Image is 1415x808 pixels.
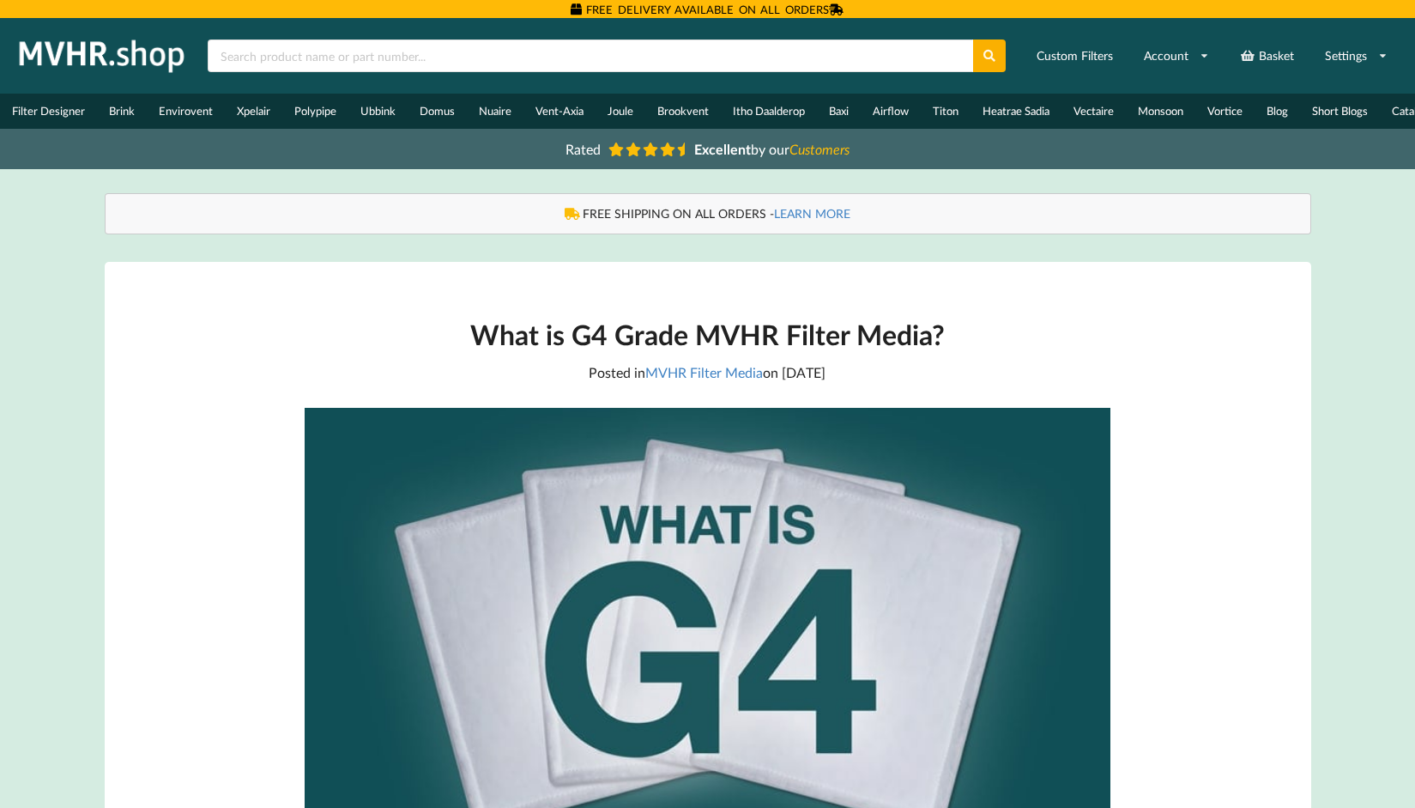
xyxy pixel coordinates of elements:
span: by our [694,141,850,157]
a: Short Blogs [1300,94,1380,129]
a: Polypipe [282,94,348,129]
a: Nuaire [467,94,523,129]
a: Envirovent [147,94,225,129]
a: Domus [408,94,467,129]
a: Baxi [817,94,861,129]
a: Xpelair [225,94,282,129]
img: mvhr.shop.png [12,34,192,77]
h1: What is G4 Grade MVHR Filter Media? [305,317,1110,352]
a: Custom Filters [1025,40,1124,71]
a: Brookvent [645,94,721,129]
b: Excellent [694,141,751,157]
a: Vent-Axia [523,94,596,129]
span: Posted in on [DATE] [589,364,825,380]
a: MVHR Filter Media [645,364,763,380]
input: Search product name or part number... [208,39,973,72]
a: LEARN MORE [774,206,850,221]
span: Rated [565,141,601,157]
a: Airflow [861,94,921,129]
a: Joule [596,94,645,129]
a: Vortice [1195,94,1255,129]
a: Basket [1229,40,1305,71]
a: Account [1133,40,1220,71]
a: Blog [1255,94,1300,129]
a: Vectaire [1061,94,1126,129]
a: Ubbink [348,94,408,129]
i: Customers [789,141,850,157]
a: Monsoon [1126,94,1195,129]
a: Heatrae Sadia [971,94,1061,129]
a: Settings [1314,40,1399,71]
a: Rated Excellentby ourCustomers [553,135,862,163]
a: Brink [97,94,147,129]
a: Itho Daalderop [721,94,817,129]
div: FREE SHIPPING ON ALL ORDERS - [123,205,1293,222]
a: Titon [921,94,971,129]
